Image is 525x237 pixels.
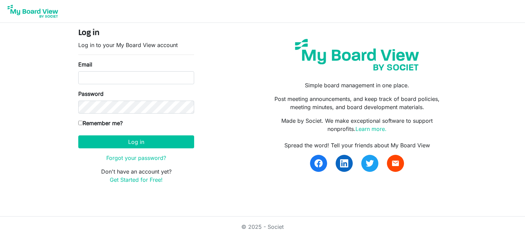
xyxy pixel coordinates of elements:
[78,90,104,98] label: Password
[110,176,163,183] a: Get Started for Free!
[366,159,374,167] img: twitter.svg
[78,167,194,184] p: Don't have an account yet?
[78,121,83,125] input: Remember me?
[78,28,194,38] h4: Log in
[78,119,123,127] label: Remember me?
[314,159,323,167] img: facebook.svg
[268,95,447,111] p: Post meeting announcements, and keep track of board policies, meeting minutes, and board developm...
[78,41,194,49] p: Log in to your My Board View account
[106,154,166,161] a: Forgot your password?
[387,155,404,172] a: email
[391,159,400,167] span: email
[290,34,424,76] img: my-board-view-societ.svg
[78,135,194,148] button: Log in
[355,125,387,132] a: Learn more.
[5,3,60,20] img: My Board View Logo
[241,223,284,230] a: © 2025 - Societ
[268,117,447,133] p: Made by Societ. We make exceptional software to support nonprofits.
[340,159,348,167] img: linkedin.svg
[268,81,447,89] p: Simple board management in one place.
[78,60,92,69] label: Email
[268,141,447,149] div: Spread the word! Tell your friends about My Board View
